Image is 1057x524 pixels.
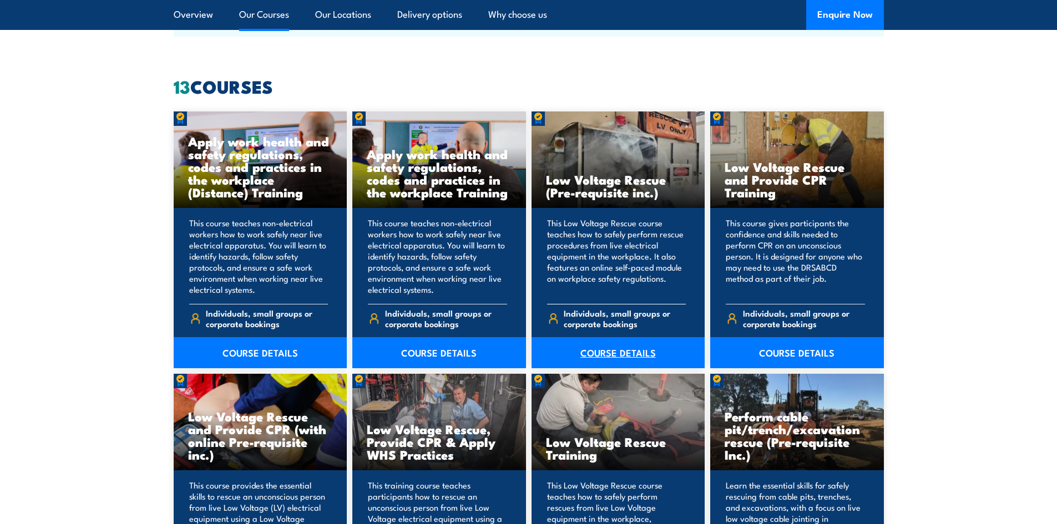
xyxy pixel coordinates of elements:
h3: Low Voltage Rescue (Pre-requisite inc.) [546,173,691,199]
span: Individuals, small groups or corporate bookings [385,308,507,329]
span: Individuals, small groups or corporate bookings [564,308,686,329]
p: This course teaches non-electrical workers how to work safely near live electrical apparatus. You... [368,217,507,295]
h3: Perform cable pit/trench/excavation rescue (Pre-requisite Inc.) [725,410,869,461]
h3: Apply work health and safety regulations, codes and practices in the workplace (Distance) Training [188,135,333,199]
h2: COURSES [174,78,884,94]
span: Individuals, small groups or corporate bookings [743,308,865,329]
a: COURSE DETAILS [352,337,526,368]
p: This Low Voltage Rescue course teaches how to safely perform rescue procedures from live electric... [547,217,686,295]
h3: Low Voltage Rescue Training [546,435,691,461]
a: COURSE DETAILS [532,337,705,368]
a: COURSE DETAILS [174,337,347,368]
a: COURSE DETAILS [710,337,884,368]
h3: Low Voltage Rescue, Provide CPR & Apply WHS Practices [367,423,512,461]
h3: Low Voltage Rescue and Provide CPR (with online Pre-requisite inc.) [188,410,333,461]
span: Individuals, small groups or corporate bookings [206,308,328,329]
p: This course teaches non-electrical workers how to work safely near live electrical apparatus. You... [189,217,328,295]
h3: Apply work health and safety regulations, codes and practices in the workplace Training [367,147,512,199]
strong: 13 [174,72,190,100]
p: This course gives participants the confidence and skills needed to perform CPR on an unconscious ... [726,217,865,295]
h3: Low Voltage Rescue and Provide CPR Training [725,160,869,199]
